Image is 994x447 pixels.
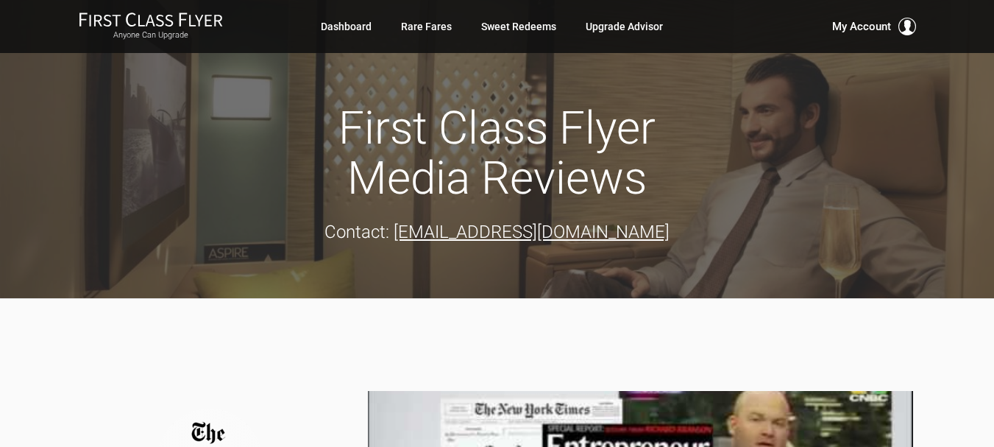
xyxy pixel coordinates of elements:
[324,222,389,242] strong: Contact:
[79,12,223,41] a: First Class FlyerAnyone Can Upgrade
[79,30,223,41] small: Anyone Can Upgrade
[481,13,556,40] a: Sweet Redeems
[321,13,372,40] a: Dashboard
[401,13,452,40] a: Rare Fares
[394,222,670,242] a: [EMAIL_ADDRESS][DOMAIN_NAME]
[79,12,223,27] img: First Class Flyer
[586,13,663,40] a: Upgrade Advisor
[832,18,891,35] span: My Account
[338,101,656,205] span: First Class Flyer Media Reviews
[832,18,916,35] button: My Account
